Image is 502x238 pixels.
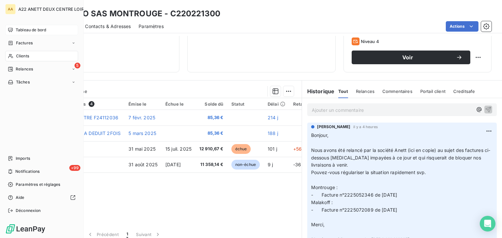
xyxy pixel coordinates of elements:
span: Malakoff : [311,200,333,205]
span: Paramètres [139,23,164,30]
span: Tableau de bord [16,27,46,33]
span: Portail client [420,89,445,94]
span: [PERSON_NAME] [317,124,351,130]
span: non-échue [231,160,260,170]
span: 1 [126,231,128,238]
span: +99 [69,165,80,171]
button: Voir [352,51,470,64]
span: [DATE] [165,162,181,167]
span: 4 [89,101,94,107]
div: Open Intercom Messenger [480,216,495,231]
span: Notifications [15,169,40,174]
span: Commentaires [382,89,412,94]
span: Voir [360,55,456,60]
img: Logo LeanPay [5,224,46,234]
button: Actions [446,21,478,32]
span: 9 j [268,162,273,167]
span: Relances [16,66,33,72]
span: Creditsafe [453,89,475,94]
span: Déconnexion [16,208,41,214]
span: Bonjour, [311,132,328,138]
span: Paramètres et réglages [16,182,60,187]
span: Niveau 4 [361,39,379,44]
div: AA [5,4,16,14]
span: Relances [356,89,375,94]
span: Contacts & Adresses [85,23,131,30]
div: Délai [268,101,285,107]
span: Factures [16,40,33,46]
h3: ADAGIO SAS MONTROUGE - C220221300 [58,8,220,20]
span: Merci, [311,222,325,227]
span: 7 févr. 2025 [128,115,155,120]
div: Échue le [165,101,192,107]
h6: Historique [302,87,335,95]
span: 12 910,67 € [199,146,224,152]
span: Imports [16,156,30,161]
span: Aide [16,195,25,201]
span: Nous avons été relancé par la société Anett (ici en copie) au sujet des factures ci-dessous [MEDI... [311,147,491,168]
span: 214 j [268,115,278,120]
span: Clients [16,53,29,59]
span: il y a 4 heures [353,125,378,129]
span: 101 j [268,146,277,152]
span: Tâches [16,79,30,85]
div: Solde dû [199,101,224,107]
span: A22 ANETT DEUX CENTRE LOIRE [18,7,87,12]
div: Retard [293,101,314,107]
div: Statut [231,101,260,107]
span: 188 j [268,130,278,136]
span: 31 mai 2025 [128,146,156,152]
span: - Facture n°2225072089 de [DATE] [311,207,397,213]
span: 15 juil. 2025 [165,146,192,152]
span: Tout [338,89,348,94]
div: Émise le [128,101,158,107]
span: - Facture n°2225052346 de [DATE] [311,192,397,198]
span: 11 358,14 € [199,161,224,168]
span: Pouvez-vous régulariser la situation rapidement svp. [311,170,426,175]
span: 5 [75,63,80,68]
span: 85,36 € [199,114,224,121]
span: Montrouge : [311,185,338,190]
span: 31 août 2025 [128,162,158,167]
span: 85,36 € [199,130,224,137]
span: 5 mars 2025 [128,130,156,136]
span: +56 j [293,146,304,152]
span: échue [231,144,251,154]
span: -36 j [293,162,304,167]
a: Aide [5,192,78,203]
